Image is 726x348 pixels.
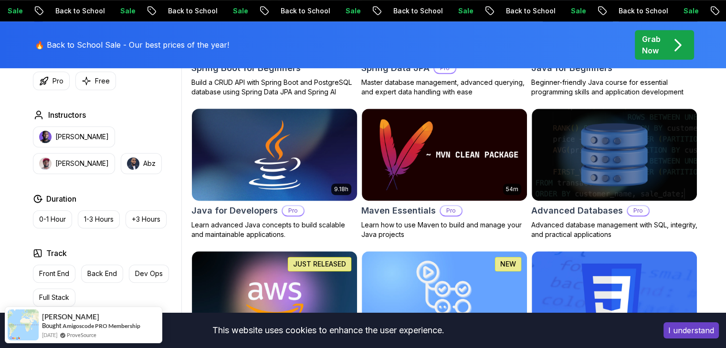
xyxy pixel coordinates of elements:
[531,108,697,240] a: Advanced Databases cardAdvanced DatabasesProAdvanced database management with SQL, integrity, and...
[81,265,123,283] button: Back End
[663,322,719,338] button: Accept cookies
[33,265,75,283] button: Front End
[42,331,57,339] span: [DATE]
[361,78,527,97] p: Master database management, advanced querying, and expert data handling with ease
[531,220,697,239] p: Advanced database management with SQL, integrity, and practical applications
[39,269,69,278] p: Front End
[48,109,86,121] h2: Instructors
[506,185,518,193] p: 54m
[500,259,516,269] p: NEW
[302,6,367,16] p: Back to School
[75,72,116,90] button: Free
[129,265,169,283] button: Dev Ops
[53,76,63,86] p: Pro
[42,313,99,321] span: [PERSON_NAME]
[532,251,697,344] img: CSS Essentials card
[191,220,358,239] p: Learn advanced Java concepts to build scalable and maintainable applications.
[46,247,67,259] h2: Track
[126,210,167,228] button: +3 Hours
[84,215,114,224] p: 1-3 Hours
[531,78,697,97] p: Beginner-friendly Java course for essential programming skills and application development
[33,288,75,307] button: Full Stack
[640,6,705,16] p: Back to School
[642,33,661,56] p: Grab Now
[132,215,160,224] p: +3 Hours
[135,269,163,278] p: Dev Ops
[8,309,39,340] img: provesource social proof notification image
[55,159,109,168] p: [PERSON_NAME]
[592,6,623,16] p: Sale
[77,6,142,16] p: Back to School
[39,215,66,224] p: 0-1 Hour
[39,293,69,302] p: Full Stack
[121,153,162,174] button: instructor imgAbz
[39,157,52,170] img: instructor img
[42,322,62,329] span: Bought
[67,331,96,339] a: ProveSource
[46,193,76,205] h2: Duration
[87,269,117,278] p: Back End
[361,108,527,240] a: Maven Essentials card54mMaven EssentialsProLearn how to use Maven to build and manage your Java p...
[191,204,278,217] h2: Java for Developers
[7,320,649,341] div: This website uses cookies to enhance the user experience.
[33,72,70,90] button: Pro
[39,131,52,143] img: instructor img
[143,159,156,168] p: Abz
[441,206,462,215] p: Pro
[78,210,120,228] button: 1-3 Hours
[35,39,229,51] p: 🔥 Back to School Sale - Our best prices of the year!
[192,251,357,344] img: AWS for Developers card
[127,157,139,170] img: instructor img
[33,153,115,174] button: instructor img[PERSON_NAME]
[95,76,110,86] p: Free
[361,204,436,217] h2: Maven Essentials
[361,220,527,239] p: Learn how to use Maven to build and manage your Java projects
[191,108,358,240] a: Java for Developers card9.18hJava for DevelopersProLearn advanced Java concepts to build scalable...
[334,185,348,193] p: 9.18h
[254,6,285,16] p: Sale
[29,6,60,16] p: Sale
[55,132,109,142] p: [PERSON_NAME]
[367,6,398,16] p: Sale
[293,259,346,269] p: JUST RELEASED
[531,204,623,217] h2: Advanced Databases
[189,6,254,16] p: Back to School
[480,6,510,16] p: Sale
[33,210,72,228] button: 0-1 Hour
[362,251,527,344] img: CI/CD with GitHub Actions card
[63,322,140,330] a: Amigoscode PRO Membership
[527,6,592,16] p: Back to School
[283,206,304,215] p: Pro
[188,106,361,203] img: Java for Developers card
[362,109,527,201] img: Maven Essentials card
[628,206,649,215] p: Pro
[191,78,358,97] p: Build a CRUD API with Spring Boot and PostgreSQL database using Spring Data JPA and Spring AI
[415,6,480,16] p: Back to School
[142,6,172,16] p: Sale
[532,109,697,201] img: Advanced Databases card
[33,126,115,147] button: instructor img[PERSON_NAME]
